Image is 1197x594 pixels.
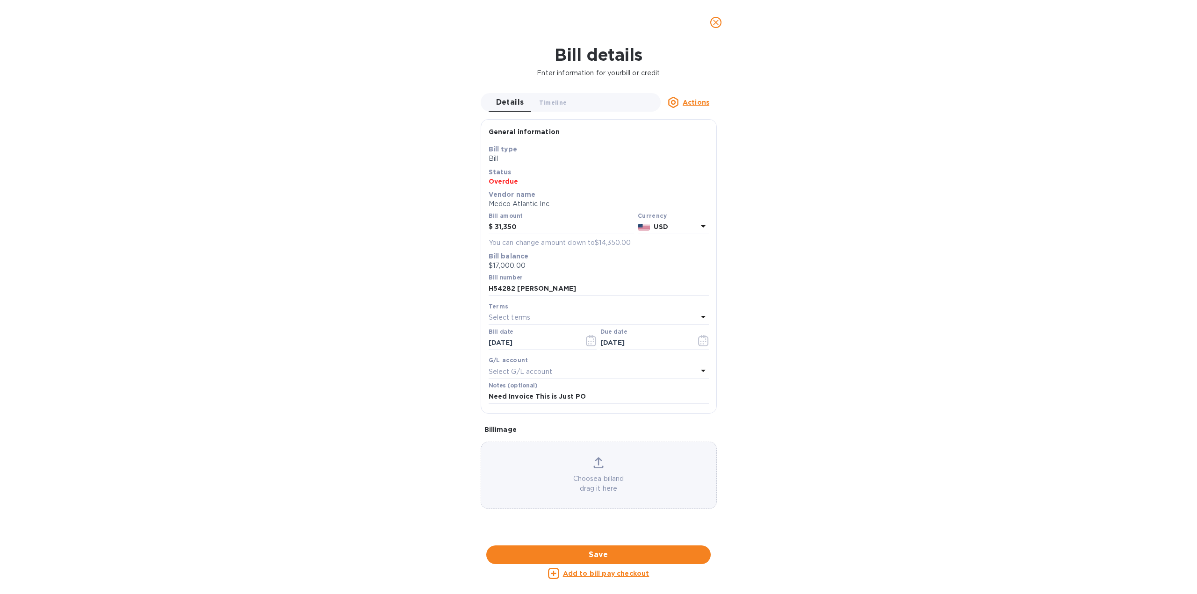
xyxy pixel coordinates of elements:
[489,238,709,248] p: You can change amount down to $14,350.00
[489,199,709,209] p: Medco Atlantic Inc
[494,549,703,560] span: Save
[7,68,1190,78] p: Enter information for your bill or credit
[489,154,709,164] p: Bill
[489,145,517,153] b: Bill type
[489,357,528,364] b: G/L account
[489,275,522,280] label: Bill number
[489,261,709,271] p: $17,000.00
[539,98,567,107] span: Timeline
[654,223,668,230] b: USD
[495,220,634,234] input: $ Enter bill amount
[683,99,709,106] u: Actions
[489,367,552,377] p: Select G/L account
[600,336,689,350] input: Due date
[489,390,709,404] input: Enter notes
[489,214,522,219] label: Bill amount
[489,177,709,186] p: Overdue
[496,96,524,109] span: Details
[638,212,667,219] b: Currency
[489,303,509,310] b: Terms
[486,545,711,564] button: Save
[7,45,1190,64] h1: Bill details
[489,313,531,322] p: Select terms
[489,282,709,296] input: Enter bill number
[489,383,538,389] label: Notes (optional)
[489,168,512,176] b: Status
[481,474,716,494] p: Choose a bill and drag it here
[600,329,627,335] label: Due date
[489,191,536,198] b: Vendor name
[489,220,495,234] div: $
[489,336,577,350] input: Select date
[489,329,513,335] label: Bill date
[563,570,649,577] u: Add to bill pay checkout
[638,224,650,230] img: USD
[705,11,727,34] button: close
[484,425,713,434] p: Bill image
[489,128,560,136] b: General information
[489,252,529,260] b: Bill balance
